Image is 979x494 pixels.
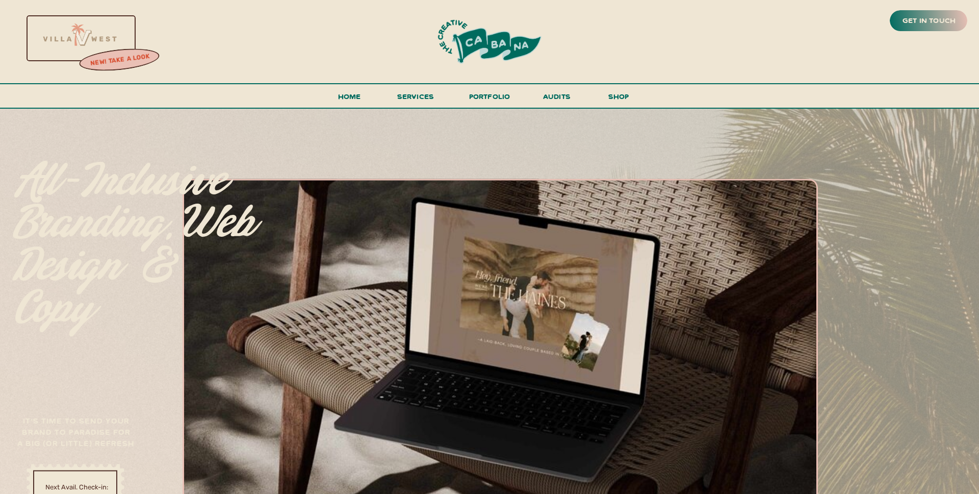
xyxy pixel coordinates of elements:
[34,482,119,491] a: Next Avail. Check-in:
[542,90,572,108] a: audits
[14,160,258,305] p: All-inclusive branding, web design & copy
[333,90,365,109] a: Home
[466,90,513,109] a: portfolio
[78,50,162,70] a: new! take a look
[15,414,137,454] h3: It's time to send your brand to paradise for a big (or little) refresh
[394,90,437,109] a: services
[594,90,643,108] a: shop
[900,14,958,28] a: get in touch
[397,91,434,101] span: services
